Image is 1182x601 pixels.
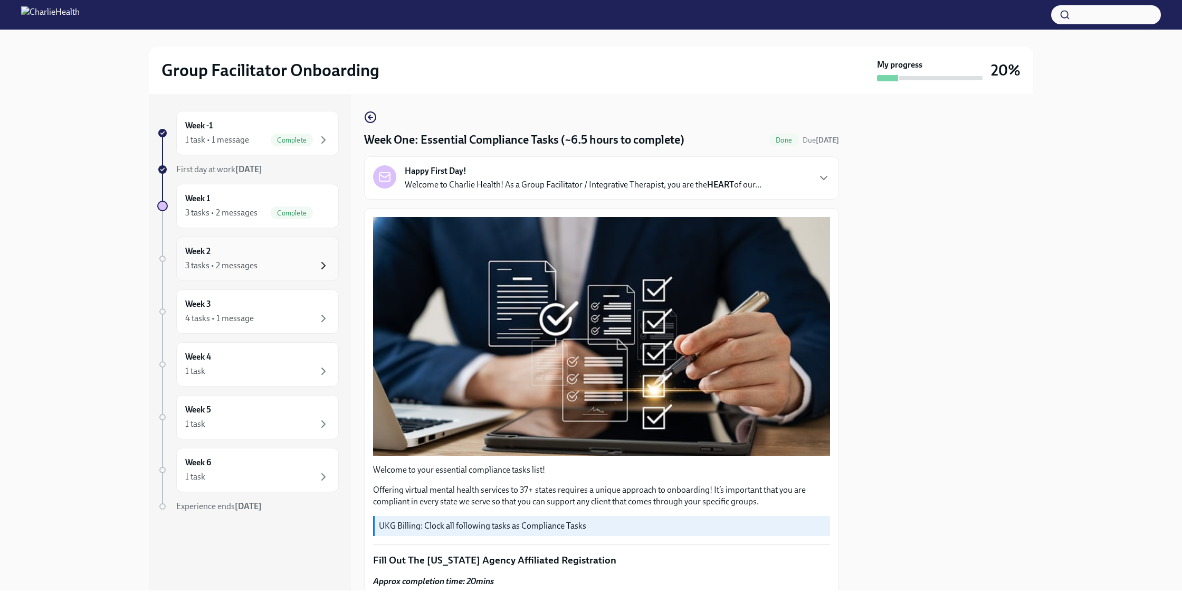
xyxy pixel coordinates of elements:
h4: Week One: Essential Compliance Tasks (~6.5 hours to complete) [364,132,684,148]
div: 3 tasks • 2 messages [185,207,258,219]
p: Fill Out The [US_STATE] Agency Affiliated Registration [373,553,830,567]
a: Week 61 task [157,448,339,492]
strong: [DATE] [235,501,262,511]
h6: Week 1 [185,193,210,204]
div: 1 task [185,471,205,483]
span: Complete [271,209,313,217]
strong: Approx completion time: 20mins [373,576,494,586]
h6: Week 2 [185,246,211,257]
span: First day at work [176,164,262,174]
span: Due [803,136,839,145]
div: 4 tasks • 1 message [185,313,254,324]
strong: My progress [877,59,922,71]
span: Complete [271,136,313,144]
a: Week 34 tasks • 1 message [157,289,339,334]
h6: Week -1 [185,120,213,132]
strong: [DATE] [235,164,262,174]
h6: Week 3 [185,298,211,310]
h6: Week 4 [185,351,211,363]
p: Offering virtual mental health services to 37+ states requires a unique approach to onboarding! I... [373,484,830,508]
span: Done [769,136,798,144]
a: Week 51 task [157,395,339,439]
span: Experience ends [176,501,262,511]
h6: Week 5 [185,404,211,416]
h6: Week 6 [185,457,211,468]
a: Week -11 task • 1 messageComplete [157,111,339,155]
h2: Group Facilitator Onboarding [161,60,379,81]
p: Welcome to Charlie Health! As a Group Facilitator / Integrative Therapist, you are the of our... [405,179,761,191]
a: Week 41 task [157,342,339,387]
a: First day at work[DATE] [157,164,339,175]
p: UKG Billing: Clock all following tasks as Compliance Tasks [379,520,826,532]
div: 1 task [185,365,205,377]
span: August 25th, 2025 10:00 [803,135,839,145]
a: Week 13 tasks • 2 messagesComplete [157,184,339,228]
button: Zoom image [373,217,830,456]
h3: 20% [991,61,1021,80]
div: 1 task • 1 message [185,134,249,146]
strong: [DATE] [816,136,839,145]
div: 3 tasks • 2 messages [185,260,258,271]
img: CharlieHealth [21,6,80,23]
div: 1 task [185,418,205,430]
a: Week 23 tasks • 2 messages [157,237,339,281]
strong: HEART [707,180,734,190]
strong: Happy First Day! [405,165,466,177]
p: Welcome to your essential compliance tasks list! [373,464,830,476]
